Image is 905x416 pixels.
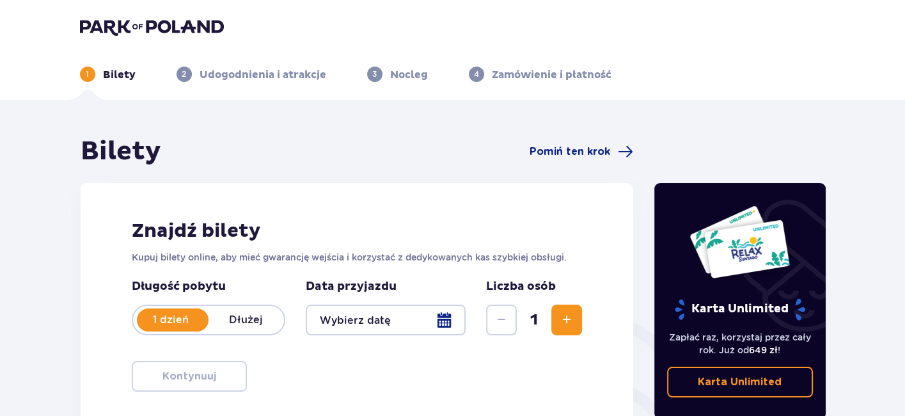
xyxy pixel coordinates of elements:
p: Karta Unlimited [673,298,807,321]
a: Pomiń ten krok [530,144,633,159]
button: Zmniejsz [486,305,517,335]
h1: Bilety [81,136,161,168]
p: 1 [86,68,89,80]
p: Karta Unlimited [698,375,782,389]
button: Zwiększ [551,305,582,335]
p: Data przyjazdu [306,279,397,294]
span: 649 zł [749,345,778,355]
p: Bilety [103,68,136,82]
p: Zamówienie i płatność [492,68,611,82]
p: Liczba osób [486,279,556,294]
p: Nocleg [390,68,428,82]
p: Kupuj bilety online, aby mieć gwarancję wejścia i korzystać z dedykowanych kas szybkiej obsługi. [132,251,583,264]
p: 1 dzień [133,313,209,327]
p: Zapłać raz, korzystaj przez cały rok. Już od ! [667,331,813,356]
div: 1Bilety [80,67,136,82]
p: Dłużej [209,313,284,327]
p: 2 [182,68,186,80]
p: Długość pobytu [132,279,285,294]
h2: Znajdź bilety [132,219,583,243]
span: Pomiń ten krok [530,145,610,159]
a: Karta Unlimited [667,367,813,397]
p: Udogodnienia i atrakcje [200,68,326,82]
p: 4 [474,68,479,80]
p: Kontynuuj [162,369,216,383]
button: Kontynuuj [132,361,247,392]
span: 1 [519,310,549,330]
img: Park of Poland logo [80,18,224,36]
div: 4Zamówienie i płatność [469,67,611,82]
p: 3 [372,68,377,80]
div: 3Nocleg [367,67,428,82]
div: 2Udogodnienia i atrakcje [177,67,326,82]
img: Dwie karty całoroczne do Suntago z napisem 'UNLIMITED RELAX', na białym tle z tropikalnymi liśćmi... [689,205,791,279]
